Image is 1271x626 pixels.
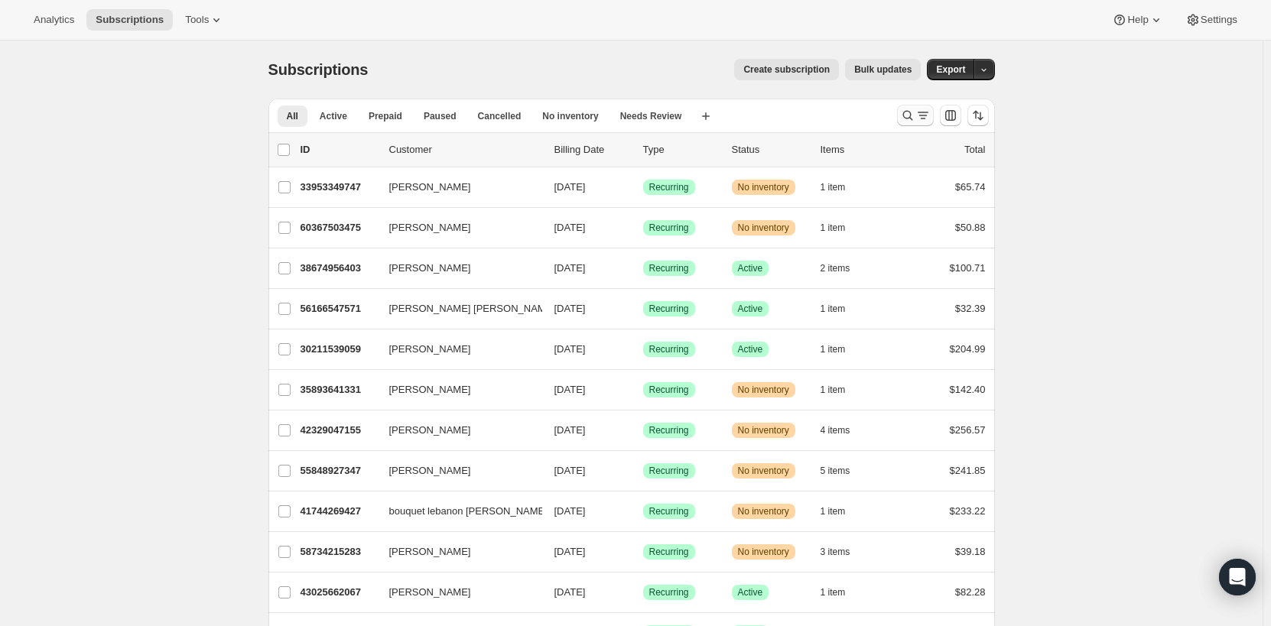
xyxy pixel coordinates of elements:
[1127,14,1148,26] span: Help
[380,378,533,402] button: [PERSON_NAME]
[554,262,586,274] span: [DATE]
[554,181,586,193] span: [DATE]
[821,258,867,279] button: 2 items
[301,258,986,279] div: 38674956403[PERSON_NAME][DATE]SuccessRecurringSuccessActive2 items$100.71
[821,546,850,558] span: 3 items
[176,9,233,31] button: Tools
[964,142,985,157] p: Total
[950,465,986,476] span: $241.85
[821,501,863,522] button: 1 item
[301,261,377,276] p: 38674956403
[389,220,471,235] span: [PERSON_NAME]
[389,142,542,157] p: Customer
[301,460,986,482] div: 55848927347[PERSON_NAME][DATE]SuccessRecurringWarningNo inventory5 items$241.85
[950,505,986,517] span: $233.22
[301,180,377,195] p: 33953349747
[301,142,986,157] div: IDCustomerBilling DateTypeStatusItemsTotal
[554,465,586,476] span: [DATE]
[649,303,689,315] span: Recurring
[1219,559,1256,595] div: Open Intercom Messenger
[301,339,986,360] div: 30211539059[PERSON_NAME][DATE]SuccessRecurringSuccessActive1 item$204.99
[389,301,555,316] span: [PERSON_NAME] [PERSON_NAME]
[301,423,377,438] p: 42329047155
[821,541,867,563] button: 3 items
[380,459,533,483] button: [PERSON_NAME]
[554,142,631,157] p: Billing Date
[389,463,471,478] span: [PERSON_NAME]
[478,110,522,122] span: Cancelled
[554,384,586,395] span: [DATE]
[301,342,377,357] p: 30211539059
[268,61,369,78] span: Subscriptions
[24,9,83,31] button: Analytics
[649,546,689,558] span: Recurring
[649,586,689,598] span: Recurring
[936,63,965,76] span: Export
[738,181,789,193] span: No inventory
[821,582,863,603] button: 1 item
[897,105,934,126] button: Search and filter results
[694,105,718,127] button: Create new view
[380,337,533,362] button: [PERSON_NAME]
[738,586,763,598] span: Active
[542,110,598,122] span: No inventory
[380,297,533,321] button: [PERSON_NAME] [PERSON_NAME]
[821,339,863,360] button: 1 item
[301,541,986,563] div: 58734215283[PERSON_NAME][DATE]SuccessRecurringWarningNo inventory3 items$39.18
[301,379,986,401] div: 35893641331[PERSON_NAME][DATE]SuccessRecurringWarningNo inventory1 item$142.40
[821,217,863,238] button: 1 item
[301,142,377,157] p: ID
[845,59,921,80] button: Bulk updates
[738,262,763,274] span: Active
[821,181,846,193] span: 1 item
[301,463,377,478] p: 55848927347
[389,382,471,397] span: [PERSON_NAME]
[380,540,533,564] button: [PERSON_NAME]
[301,544,377,560] p: 58734215283
[301,217,986,238] div: 60367503475[PERSON_NAME][DATE]SuccessRecurringWarningNo inventory1 item$50.88
[1176,9,1247,31] button: Settings
[738,546,789,558] span: No inventory
[554,505,586,517] span: [DATE]
[821,222,846,234] span: 1 item
[389,423,471,438] span: [PERSON_NAME]
[301,382,377,397] p: 35893641331
[301,585,377,600] p: 43025662067
[821,460,867,482] button: 5 items
[955,586,986,598] span: $82.28
[380,418,533,443] button: [PERSON_NAME]
[821,262,850,274] span: 2 items
[287,110,298,122] span: All
[34,14,74,26] span: Analytics
[320,110,347,122] span: Active
[955,546,986,557] span: $39.18
[927,59,974,80] button: Export
[380,256,533,281] button: [PERSON_NAME]
[301,298,986,319] div: 56166547571[PERSON_NAME] [PERSON_NAME][DATE]SuccessRecurringSuccessActive1 item$32.39
[738,303,763,315] span: Active
[821,298,863,319] button: 1 item
[649,343,689,355] span: Recurring
[950,384,986,395] span: $142.40
[649,262,689,274] span: Recurring
[821,142,897,157] div: Items
[821,379,863,401] button: 1 item
[821,343,846,355] span: 1 item
[649,424,689,436] span: Recurring
[369,110,402,122] span: Prepaid
[1103,9,1172,31] button: Help
[649,505,689,517] span: Recurring
[950,262,986,274] span: $100.71
[734,59,839,80] button: Create subscription
[96,14,164,26] span: Subscriptions
[738,222,789,234] span: No inventory
[380,580,533,605] button: [PERSON_NAME]
[301,177,986,198] div: 33953349747[PERSON_NAME][DATE]SuccessRecurringWarningNo inventory1 item$65.74
[1201,14,1237,26] span: Settings
[389,261,471,276] span: [PERSON_NAME]
[554,586,586,598] span: [DATE]
[301,220,377,235] p: 60367503475
[389,585,471,600] span: [PERSON_NAME]
[821,303,846,315] span: 1 item
[643,142,720,157] div: Type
